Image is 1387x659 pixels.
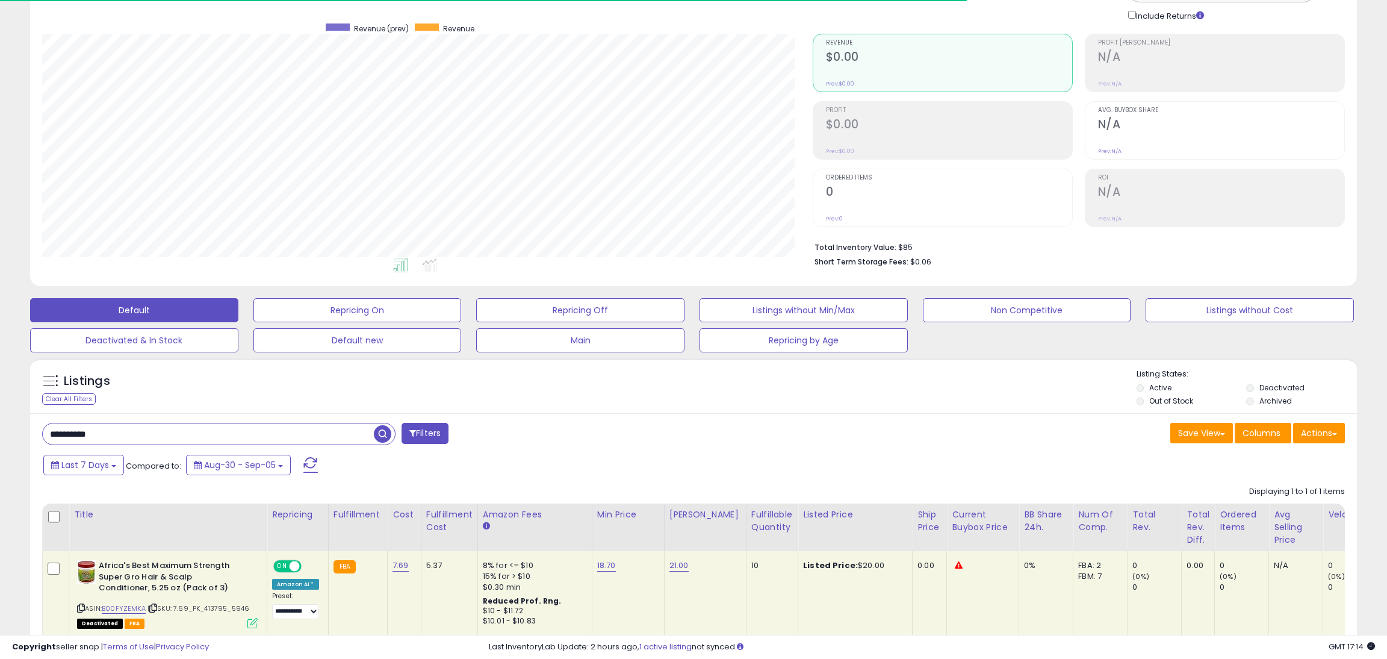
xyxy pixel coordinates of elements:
[803,560,858,571] b: Listed Price:
[443,23,474,34] span: Revenue
[476,328,684,352] button: Main
[1078,560,1118,571] div: FBA: 2
[803,560,903,571] div: $20.00
[917,560,937,571] div: 0.00
[826,215,843,222] small: Prev: 0
[1220,582,1268,593] div: 0
[272,592,319,619] div: Preset:
[826,185,1072,201] h2: 0
[272,508,323,521] div: Repricing
[393,508,416,521] div: Cost
[1220,560,1268,571] div: 0
[917,508,942,534] div: Ship Price
[1328,508,1372,521] div: Velocity
[1220,572,1237,581] small: (0%)
[483,571,583,582] div: 15% for > $10
[751,560,789,571] div: 10
[1243,427,1280,439] span: Columns
[1098,40,1344,46] span: Profit [PERSON_NAME]
[826,117,1072,134] h2: $0.00
[61,459,109,471] span: Last 7 Days
[751,508,793,534] div: Fulfillable Quantity
[1274,508,1318,546] div: Avg Selling Price
[12,641,56,652] strong: Copyright
[1329,641,1375,652] span: 2025-09-15 17:14 GMT
[1098,117,1344,134] h2: N/A
[639,641,692,652] a: 1 active listing
[1328,560,1377,571] div: 0
[393,560,409,572] a: 7.69
[1220,508,1264,534] div: Ordered Items
[30,298,238,322] button: Default
[826,175,1072,181] span: Ordered Items
[186,455,291,475] button: Aug-30 - Sep-05
[1098,148,1122,155] small: Prev: N/A
[1098,107,1344,114] span: Avg. Buybox Share
[402,423,448,444] button: Filters
[1132,508,1176,534] div: Total Rev.
[77,560,96,584] img: 41PiF0D+R4S._SL40_.jpg
[77,619,123,629] span: All listings that are unavailable for purchase on Amazon for any reason other than out-of-stock
[826,80,854,87] small: Prev: $0.00
[1328,582,1377,593] div: 0
[826,148,854,155] small: Prev: $0.00
[700,328,908,352] button: Repricing by Age
[300,561,319,572] span: OFF
[1098,50,1344,66] h2: N/A
[1259,396,1292,406] label: Archived
[483,596,562,606] b: Reduced Prof. Rng.
[803,508,907,521] div: Listed Price
[815,257,908,267] b: Short Term Storage Fees:
[147,604,249,613] span: | SKU: 7.69_PK_413795_5946
[1098,185,1344,201] h2: N/A
[1078,571,1118,582] div: FBM: 7
[12,642,209,653] div: seller snap | |
[1132,572,1149,581] small: (0%)
[125,619,145,629] span: FBA
[700,298,908,322] button: Listings without Min/Max
[1132,560,1181,571] div: 0
[334,560,356,573] small: FBA
[815,242,896,252] b: Total Inventory Value:
[1098,215,1122,222] small: Prev: N/A
[815,239,1336,254] li: $85
[1293,423,1345,443] button: Actions
[1235,423,1291,443] button: Columns
[669,560,689,572] a: 21.00
[334,508,382,521] div: Fulfillment
[126,460,181,472] span: Compared to:
[74,508,262,521] div: Title
[1078,508,1122,534] div: Num of Comp.
[826,40,1072,46] span: Revenue
[826,107,1072,114] span: Profit
[669,508,741,521] div: [PERSON_NAME]
[483,582,583,593] div: $0.30 min
[483,521,490,532] small: Amazon Fees.
[910,256,931,267] span: $0.06
[354,23,409,34] span: Revenue (prev)
[489,642,1375,653] div: Last InventoryLab Update: 2 hours ago, not synced.
[272,579,319,590] div: Amazon AI *
[102,604,146,614] a: B00FYZEMKA
[1149,383,1171,393] label: Active
[43,455,124,475] button: Last 7 Days
[103,641,154,652] a: Terms of Use
[1328,572,1345,581] small: (0%)
[1098,175,1344,181] span: ROI
[1132,582,1181,593] div: 0
[77,560,258,627] div: ASIN:
[1119,8,1218,22] div: Include Returns
[30,328,238,352] button: Deactivated & In Stock
[1274,560,1314,571] div: N/A
[253,298,462,322] button: Repricing On
[426,560,468,571] div: 5.37
[1187,508,1209,546] div: Total Rev. Diff.
[1187,560,1205,571] div: 0.00
[1259,383,1305,393] label: Deactivated
[483,616,583,626] div: $10.01 - $10.83
[483,508,587,521] div: Amazon Fees
[204,459,276,471] span: Aug-30 - Sep-05
[275,561,290,572] span: ON
[483,606,583,616] div: $10 - $11.72
[476,298,684,322] button: Repricing Off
